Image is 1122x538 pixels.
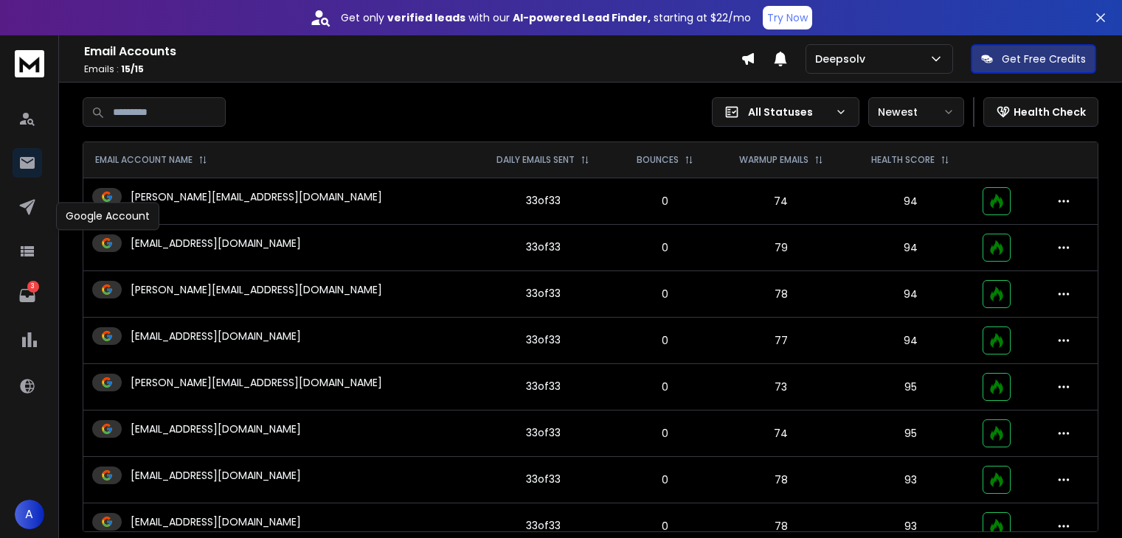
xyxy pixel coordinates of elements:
[848,178,974,224] td: 94
[748,105,829,119] p: All Statuses
[868,97,964,127] button: Newest
[1002,52,1086,66] p: Get Free Credits
[637,154,679,166] p: BOUNCES
[624,426,706,441] p: 0
[815,52,871,66] p: Deepsolv
[496,154,575,166] p: DAILY EMAILS SENT
[971,44,1096,74] button: Get Free Credits
[27,281,39,293] p: 3
[763,6,812,29] button: Try Now
[715,456,848,503] td: 78
[848,410,974,456] td: 95
[715,224,848,270] td: 79
[624,194,706,209] p: 0
[624,519,706,534] p: 0
[715,270,848,317] td: 78
[84,43,741,60] h1: Email Accounts
[131,375,382,390] p: [PERSON_NAME][EMAIL_ADDRESS][DOMAIN_NAME]
[1014,105,1086,119] p: Health Check
[624,240,706,255] p: 0
[15,500,44,529] button: A
[715,178,848,224] td: 74
[848,270,974,317] td: 94
[624,380,706,394] p: 0
[513,10,651,25] strong: AI-powered Lead Finder,
[131,422,301,436] p: [EMAIL_ADDRESS][DOMAIN_NAME]
[131,189,382,204] p: [PERSON_NAME][EMAIL_ADDRESS][DOMAIN_NAME]
[526,240,561,254] div: 33 of 33
[131,514,301,529] p: [EMAIL_ADDRESS][DOMAIN_NAME]
[387,10,465,25] strong: verified leads
[95,154,207,166] div: EMAIL ACCOUNT NAME
[56,202,159,230] div: Google Account
[526,379,561,394] div: 33 of 33
[131,236,301,251] p: [EMAIL_ADDRESS][DOMAIN_NAME]
[526,518,561,533] div: 33 of 33
[739,154,808,166] p: WARMUP EMAILS
[526,425,561,440] div: 33 of 33
[848,456,974,503] td: 93
[715,410,848,456] td: 74
[526,193,561,208] div: 33 of 33
[624,333,706,348] p: 0
[84,63,741,75] p: Emails :
[15,50,44,77] img: logo
[131,282,382,297] p: [PERSON_NAME][EMAIL_ADDRESS][DOMAIN_NAME]
[526,332,561,347] div: 33 of 33
[13,281,42,310] a: 3
[715,363,848,410] td: 73
[341,10,751,25] p: Get only with our starting at $22/mo
[767,10,808,25] p: Try Now
[871,154,935,166] p: HEALTH SCORE
[624,287,706,301] p: 0
[848,363,974,410] td: 95
[131,329,301,343] p: [EMAIL_ADDRESS][DOMAIN_NAME]
[121,63,144,75] span: 15 / 15
[848,317,974,363] td: 94
[848,224,974,270] td: 94
[526,286,561,301] div: 33 of 33
[715,317,848,363] td: 77
[983,97,1098,127] button: Health Check
[624,472,706,487] p: 0
[526,472,561,486] div: 33 of 33
[131,468,301,483] p: [EMAIL_ADDRESS][DOMAIN_NAME]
